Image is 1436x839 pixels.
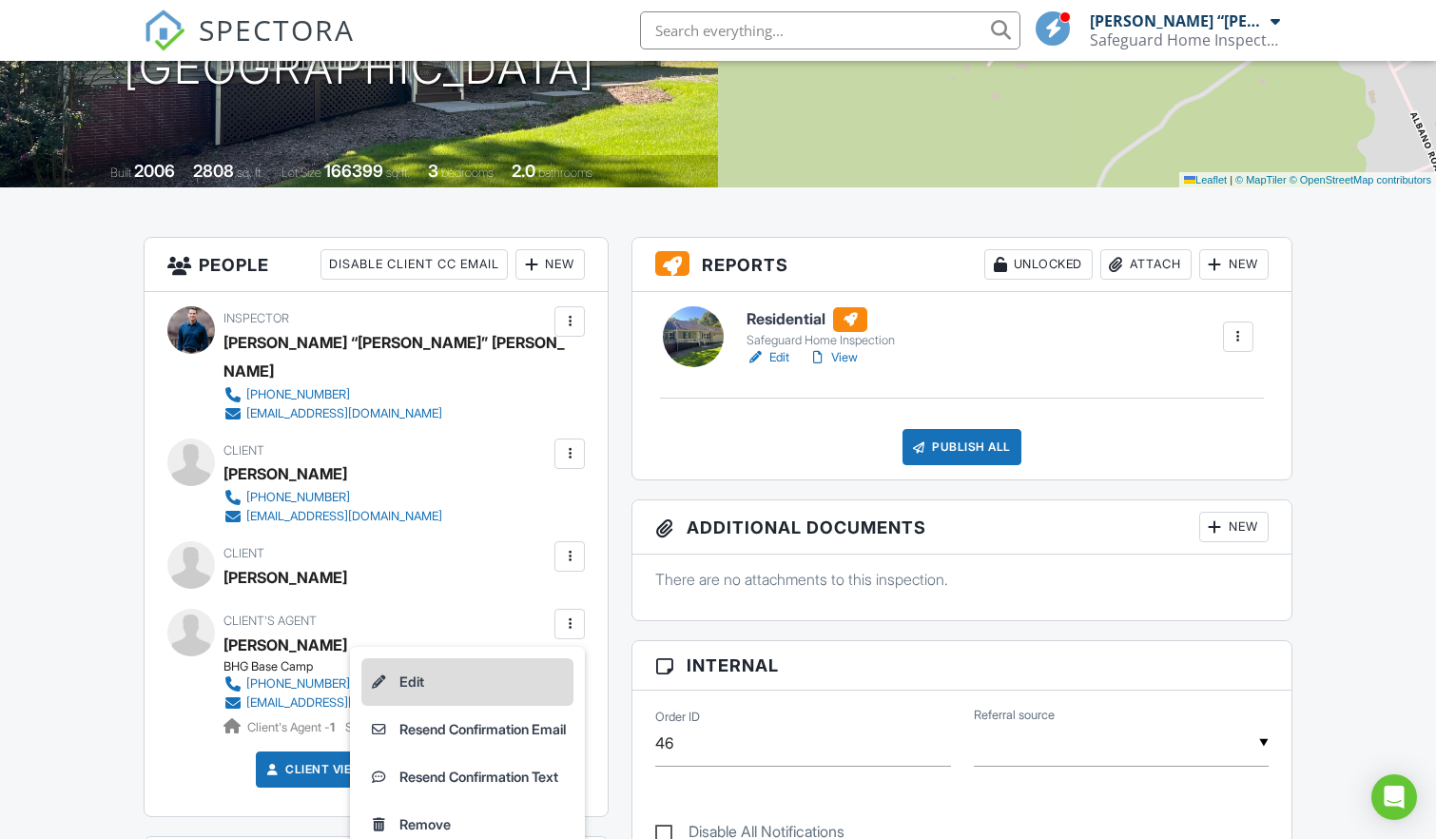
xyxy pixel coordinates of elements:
[538,166,592,180] span: bathrooms
[515,249,585,280] div: New
[345,720,435,734] span: Seller's Agent -
[223,311,289,325] span: Inspector
[246,509,442,524] div: [EMAIL_ADDRESS][DOMAIN_NAME]
[747,307,895,349] a: Residential Safeguard Home Inspection
[223,614,317,628] span: Client's Agent
[144,26,355,66] a: SPECTORA
[632,238,1291,292] h3: Reports
[640,11,1020,49] input: Search everything...
[655,709,700,726] label: Order ID
[223,693,442,712] a: [EMAIL_ADDRESS][DOMAIN_NAME]
[223,546,264,560] span: Client
[237,166,263,180] span: sq. ft.
[1184,174,1227,185] a: Leaflet
[747,307,895,332] h6: Residential
[428,161,438,181] div: 3
[223,659,457,674] div: BHG Base Camp
[193,161,234,181] div: 2808
[747,333,895,348] div: Safeguard Home Inspection
[324,161,383,181] div: 166399
[281,166,321,180] span: Lot Size
[223,488,442,507] a: [PHONE_NUMBER]
[632,500,1291,555] h3: Additional Documents
[1199,249,1269,280] div: New
[1090,30,1280,49] div: Safeguard Home Inspection
[223,328,565,385] div: [PERSON_NAME] “[PERSON_NAME]” [PERSON_NAME]
[223,563,347,592] div: [PERSON_NAME]
[223,404,550,423] a: [EMAIL_ADDRESS][DOMAIN_NAME]
[246,387,350,402] div: [PHONE_NUMBER]
[361,753,573,801] a: Resend Confirmation Text
[1235,174,1287,185] a: © MapTiler
[747,348,789,367] a: Edit
[134,161,175,181] div: 2006
[223,443,264,458] span: Client
[247,720,338,734] span: Client's Agent -
[320,249,508,280] div: Disable Client CC Email
[1371,774,1417,820] div: Open Intercom Messenger
[246,676,350,692] div: [PHONE_NUMBER]
[223,385,550,404] a: [PHONE_NUMBER]
[223,507,442,526] a: [EMAIL_ADDRESS][DOMAIN_NAME]
[145,238,608,292] h3: People
[330,720,335,734] strong: 1
[512,161,535,181] div: 2.0
[223,674,442,693] a: [PHONE_NUMBER]
[632,641,1291,691] h3: Internal
[974,707,1055,724] label: Referral source
[1100,249,1192,280] div: Attach
[223,459,347,488] div: [PERSON_NAME]
[110,166,131,180] span: Built
[1290,174,1431,185] a: © OpenStreetMap contributors
[223,631,347,659] a: [PERSON_NAME]
[246,695,442,711] div: [EMAIL_ADDRESS][DOMAIN_NAME]
[1199,512,1269,542] div: New
[984,249,1093,280] div: Unlocked
[386,166,410,180] span: sq.ft.
[361,706,573,753] a: Resend Confirmation Email
[361,658,573,706] a: Edit
[246,406,442,421] div: [EMAIL_ADDRESS][DOMAIN_NAME]
[144,10,185,51] img: The Best Home Inspection Software - Spectora
[1230,174,1232,185] span: |
[1090,11,1266,30] div: [PERSON_NAME] “[PERSON_NAME]” [PERSON_NAME]
[441,166,494,180] span: bedrooms
[246,490,350,505] div: [PHONE_NUMBER]
[199,10,355,49] span: SPECTORA
[808,348,858,367] a: View
[655,569,1269,590] p: There are no attachments to this inspection.
[902,429,1021,465] div: Publish All
[262,760,363,779] a: Client View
